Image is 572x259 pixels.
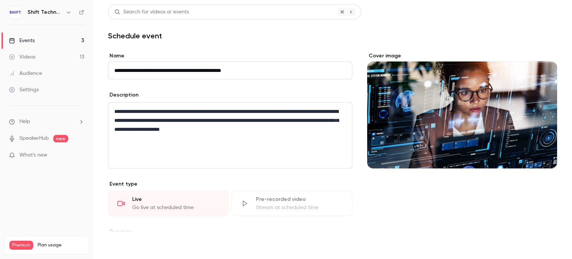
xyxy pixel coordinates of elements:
div: LiveGo live at scheduled time [108,191,229,216]
div: Videos [9,53,35,61]
label: Name [108,52,352,60]
span: Help [19,118,30,126]
div: Events [9,37,35,44]
img: Shift Technology [9,6,21,18]
h6: Shift Technology [28,9,63,16]
div: editor [108,102,352,168]
label: Cover image [367,52,557,60]
div: Stream at scheduled time [256,204,343,211]
div: Go live at scheduled time [132,204,219,211]
span: What's new [19,151,47,159]
button: Save [108,238,135,253]
h1: Schedule event [108,31,557,40]
li: help-dropdown-opener [9,118,84,126]
div: Live [132,196,219,203]
label: Description [108,91,139,99]
div: Pre-recorded videoStream at scheduled time [232,191,352,216]
div: Audience [9,70,42,77]
a: SpeakerHub [19,135,49,142]
span: Plan usage [38,242,84,248]
span: new [53,135,68,142]
span: Premium [9,241,33,250]
div: Search for videos or events [114,8,189,16]
p: Event type [108,180,352,188]
iframe: Noticeable Trigger [75,152,84,159]
section: description [108,102,352,168]
div: Pre-recorded video [256,196,343,203]
div: Settings [9,86,39,94]
section: Cover image [367,52,557,168]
